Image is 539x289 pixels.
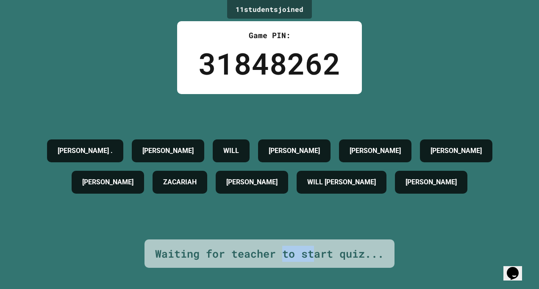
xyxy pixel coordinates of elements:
div: Game PIN: [198,30,341,41]
h4: [PERSON_NAME] [142,146,194,156]
h4: [PERSON_NAME] [350,146,401,156]
h4: WILL [223,146,239,156]
iframe: chat widget [503,255,531,281]
h4: WILL [PERSON_NAME] [307,177,376,187]
h4: [PERSON_NAME] . [58,146,113,156]
h4: ZACARIAH [163,177,197,187]
h4: [PERSON_NAME] [431,146,482,156]
div: Waiting for teacher to start quiz... [155,246,384,262]
h4: [PERSON_NAME] [406,177,457,187]
h4: [PERSON_NAME] [226,177,278,187]
div: 31848262 [198,41,341,86]
h4: [PERSON_NAME] [269,146,320,156]
h4: [PERSON_NAME] [82,177,133,187]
